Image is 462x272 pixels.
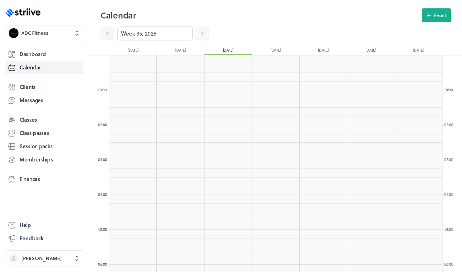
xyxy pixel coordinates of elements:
div: 03 [442,157,456,162]
a: Help [6,219,83,232]
a: Class passes [6,127,83,139]
div: [DATE] [347,47,394,55]
div: 04 [442,192,456,197]
div: 06 [96,262,110,267]
span: Messages [20,97,43,104]
div: [DATE] [109,47,157,55]
span: :00 [102,261,107,267]
span: [PERSON_NAME] [21,255,62,262]
div: 05 [442,227,456,232]
div: [DATE] [395,47,442,55]
span: :00 [448,226,453,232]
div: [DATE] [204,47,252,55]
div: 04 [96,192,110,197]
span: Help [20,221,31,229]
span: Finances [20,175,40,183]
div: [DATE] [252,47,299,55]
div: 01 [96,87,110,92]
span: :00 [448,191,453,197]
span: :00 [102,122,107,128]
span: Memberships [20,156,53,163]
span: Clients [20,83,36,91]
iframe: gist-messenger-bubble-iframe [442,252,459,269]
div: 02 [96,122,110,127]
span: :00 [448,87,453,93]
span: Classes [20,116,37,123]
span: :00 [102,157,107,163]
span: Calendar [20,64,41,71]
span: Class passes [20,129,49,137]
a: Calendar [6,61,83,74]
div: 05 [96,227,110,232]
a: Session packs [6,140,83,153]
button: Event [422,8,451,22]
a: Dashboard [6,48,83,61]
span: ADC Fitness [21,30,49,37]
a: Finances [6,173,83,186]
button: ADC FitnessADC Fitness [6,25,83,41]
div: 02 [442,122,456,127]
span: :00 [448,157,453,163]
img: ADC Fitness [9,28,18,38]
div: 01 [442,87,456,92]
button: Feedback [6,232,83,245]
h2: Calendar [100,8,422,22]
div: [DATE] [299,47,347,55]
span: Dashboard [20,51,46,58]
span: Event [434,12,446,18]
input: YYYY-M-D [117,27,193,40]
button: [PERSON_NAME] [6,250,83,266]
span: :00 [102,191,107,197]
span: :00 [102,87,107,93]
span: :00 [448,122,453,128]
a: Clients [6,81,83,93]
span: Feedback [20,235,44,242]
a: Memberships [6,153,83,166]
div: [DATE] [157,47,204,55]
span: :00 [102,226,107,232]
div: 03 [96,157,110,162]
a: Messages [6,94,83,107]
a: Classes [6,114,83,126]
span: Session packs [20,143,52,150]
